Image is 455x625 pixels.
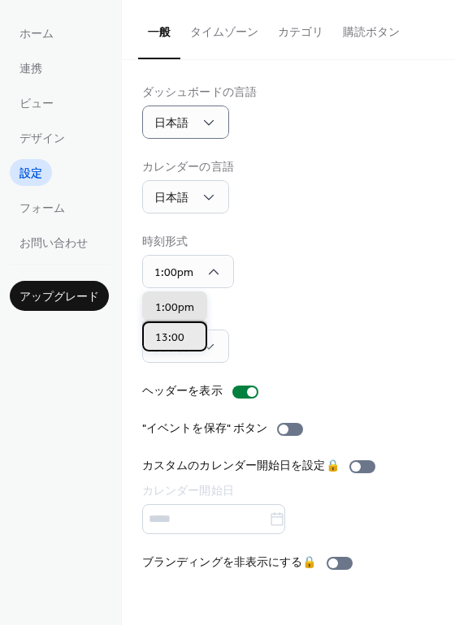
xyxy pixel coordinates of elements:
[142,420,267,437] div: "イベントを保存" ボタン
[19,26,54,43] span: ホーム
[10,281,109,311] button: アップグレード
[19,61,42,78] span: 連携
[19,166,42,183] span: 設定
[142,159,234,176] div: カレンダーの言語
[19,200,65,218] span: フォーム
[154,262,193,284] span: 1:00pm
[142,234,231,251] div: 時刻形式
[10,19,63,46] a: ホーム
[10,194,75,221] a: フォーム
[142,383,223,400] div: ヘッダーを表示
[154,113,188,135] span: 日本語
[155,300,194,317] span: 1:00pm
[10,229,97,256] a: お問い合わせ
[10,159,52,186] a: 設定
[10,124,75,151] a: デザイン
[19,131,65,148] span: デザイン
[10,89,63,116] a: ビュー
[19,96,54,113] span: ビュー
[142,84,257,101] div: ダッシュボードの言語
[19,235,88,252] span: お問い合わせ
[154,187,188,209] span: 日本語
[155,330,184,347] span: 13:00
[19,289,99,306] span: アップグレード
[10,54,52,81] a: 連携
